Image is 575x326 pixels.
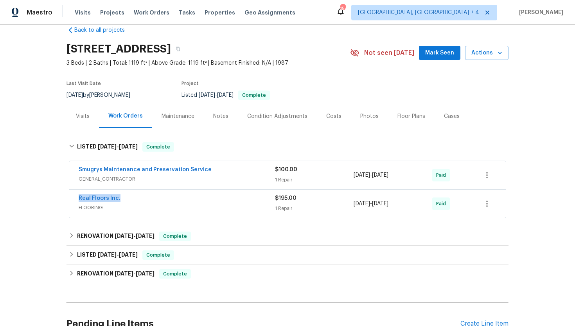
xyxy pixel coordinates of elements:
span: Properties [205,9,235,16]
span: Visits [75,9,91,16]
span: [DATE] [199,92,215,98]
div: LISTED [DATE]-[DATE]Complete [66,134,509,159]
span: Not seen [DATE] [364,49,414,57]
span: [DATE] [119,144,138,149]
span: [DATE] [372,172,388,178]
div: 1 Repair [275,205,354,212]
span: Actions [471,48,502,58]
div: Visits [76,112,90,120]
span: [DATE] [98,252,117,257]
h2: [STREET_ADDRESS] [66,45,171,53]
h6: RENOVATION [77,269,155,279]
span: [GEOGRAPHIC_DATA], [GEOGRAPHIC_DATA] + 4 [358,9,479,16]
span: - [115,233,155,239]
span: [DATE] [354,172,370,178]
span: [DATE] [119,252,138,257]
span: FLOORING [79,204,275,212]
span: [DATE] [136,233,155,239]
span: [DATE] [372,201,388,206]
span: Maestro [27,9,52,16]
span: - [115,271,155,276]
span: [DATE] [217,92,234,98]
span: Geo Assignments [244,9,295,16]
span: [PERSON_NAME] [516,9,563,16]
span: - [98,252,138,257]
span: Paid [436,171,449,179]
a: Smugrys Maintenance and Preservation Service [79,167,212,172]
a: Back to all projects [66,26,142,34]
span: Complete [143,251,173,259]
span: - [199,92,234,98]
span: [DATE] [115,271,133,276]
span: GENERAL_CONTRACTOR [79,175,275,183]
span: [DATE] [115,233,133,239]
span: - [98,144,138,149]
span: [DATE] [136,271,155,276]
h6: LISTED [77,250,138,260]
div: RENOVATION [DATE]-[DATE]Complete [66,227,509,246]
span: Tasks [179,10,195,15]
div: RENOVATION [DATE]-[DATE]Complete [66,264,509,283]
div: Photos [360,112,379,120]
span: [DATE] [66,92,83,98]
div: Work Orders [108,112,143,120]
span: $195.00 [275,196,296,201]
span: $100.00 [275,167,297,172]
span: [DATE] [98,144,117,149]
h6: LISTED [77,142,138,152]
span: Listed [181,92,270,98]
button: Actions [465,46,509,60]
button: Mark Seen [419,46,460,60]
div: Floor Plans [397,112,425,120]
span: Complete [160,270,190,278]
span: Complete [160,232,190,240]
span: Last Visit Date [66,81,101,86]
div: Costs [326,112,341,120]
div: 1 Repair [275,176,354,184]
div: Condition Adjustments [247,112,307,120]
span: [DATE] [354,201,370,206]
div: Notes [213,112,228,120]
a: Real Floors Inc. [79,196,120,201]
div: 154 [340,5,345,13]
span: Work Orders [134,9,169,16]
div: Cases [444,112,460,120]
span: Project [181,81,199,86]
div: LISTED [DATE]-[DATE]Complete [66,246,509,264]
span: - [354,200,388,208]
span: Mark Seen [425,48,454,58]
span: Paid [436,200,449,208]
span: Projects [100,9,124,16]
span: 3 Beds | 2 Baths | Total: 1119 ft² | Above Grade: 1119 ft² | Basement Finished: N/A | 1987 [66,59,350,67]
span: Complete [239,93,269,98]
button: Copy Address [171,42,185,56]
div: Maintenance [162,112,194,120]
span: Complete [143,143,173,151]
span: - [354,171,388,179]
h6: RENOVATION [77,232,155,241]
div: by [PERSON_NAME] [66,91,140,100]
